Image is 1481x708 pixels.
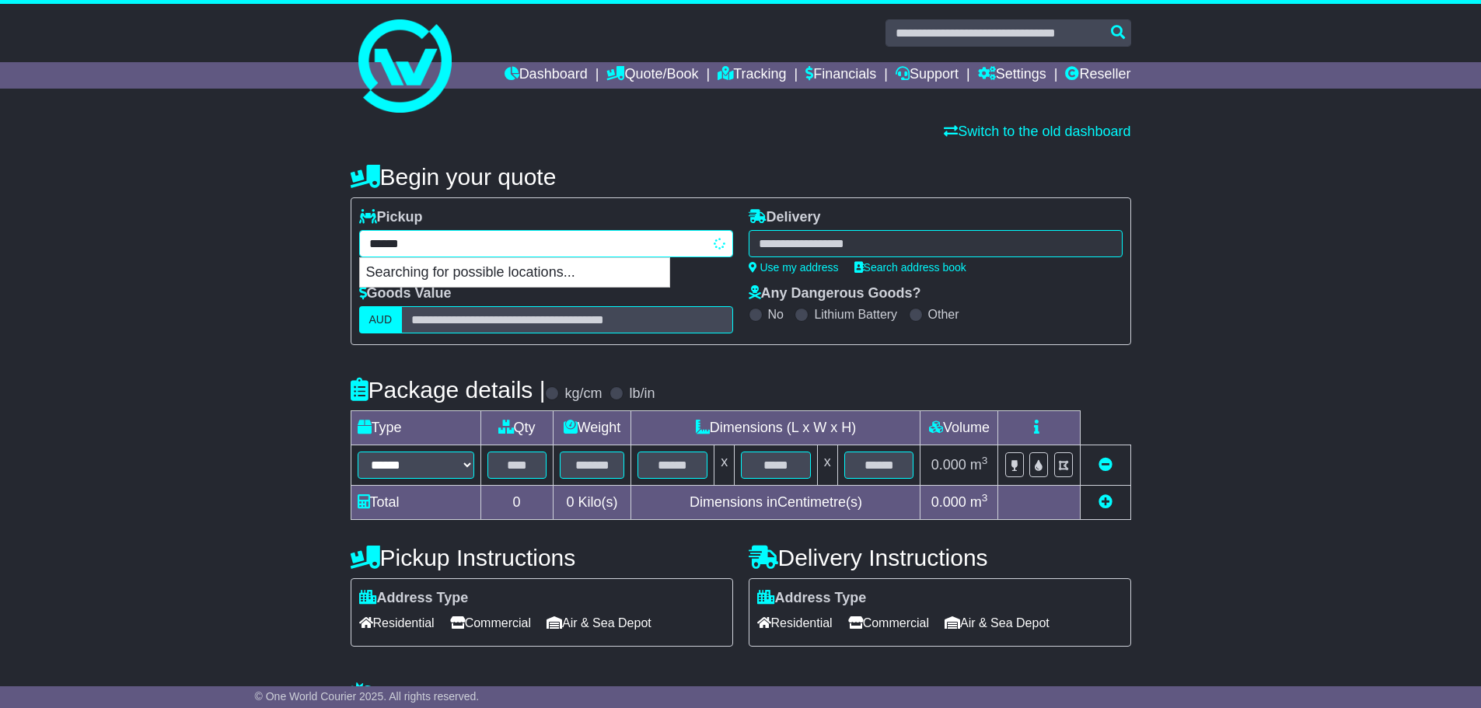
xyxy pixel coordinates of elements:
[359,285,452,302] label: Goods Value
[931,457,966,473] span: 0.000
[749,209,821,226] label: Delivery
[351,682,1131,707] h4: Warranty & Insurance
[359,306,403,333] label: AUD
[1099,457,1112,473] a: Remove this item
[480,486,553,520] td: 0
[749,261,839,274] a: Use my address
[768,307,784,322] label: No
[629,385,655,403] label: lb/in
[805,62,876,89] a: Financials
[566,494,574,510] span: 0
[547,611,651,635] span: Air & Sea Depot
[359,611,435,635] span: Residential
[931,494,966,510] span: 0.000
[351,164,1131,190] h4: Begin your quote
[450,611,531,635] span: Commercial
[848,611,929,635] span: Commercial
[749,545,1131,570] h4: Delivery Instructions
[553,486,631,520] td: Kilo(s)
[749,285,921,302] label: Any Dangerous Goods?
[359,209,423,226] label: Pickup
[351,545,733,570] h4: Pickup Instructions
[920,411,998,445] td: Volume
[944,124,1130,139] a: Switch to the old dashboard
[978,62,1046,89] a: Settings
[1065,62,1130,89] a: Reseller
[351,486,480,520] td: Total
[1099,494,1112,510] a: Add new item
[351,377,546,403] h4: Package details |
[945,611,1050,635] span: Air & Sea Depot
[631,411,920,445] td: Dimensions (L x W x H)
[714,445,735,486] td: x
[359,590,469,607] label: Address Type
[718,62,786,89] a: Tracking
[982,492,988,504] sup: 3
[970,457,988,473] span: m
[982,455,988,466] sup: 3
[631,486,920,520] td: Dimensions in Centimetre(s)
[817,445,837,486] td: x
[757,590,867,607] label: Address Type
[505,62,588,89] a: Dashboard
[854,261,966,274] a: Search address book
[896,62,959,89] a: Support
[970,494,988,510] span: m
[480,411,553,445] td: Qty
[757,611,833,635] span: Residential
[255,690,480,703] span: © One World Courier 2025. All rights reserved.
[351,411,480,445] td: Type
[553,411,631,445] td: Weight
[359,230,733,257] typeahead: Please provide city
[814,307,897,322] label: Lithium Battery
[564,385,602,403] label: kg/cm
[360,258,669,288] p: Searching for possible locations...
[606,62,698,89] a: Quote/Book
[928,307,959,322] label: Other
